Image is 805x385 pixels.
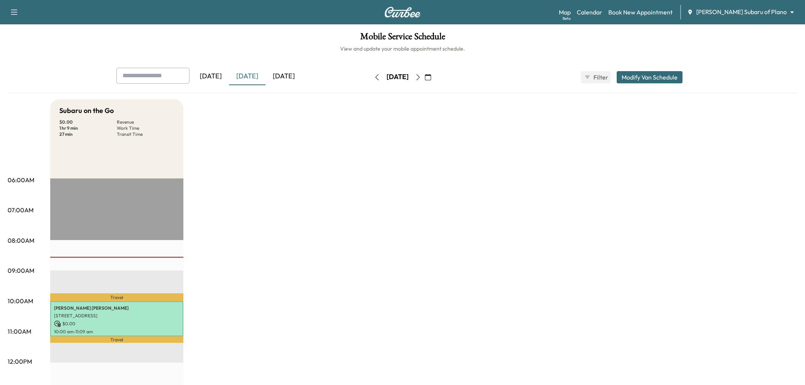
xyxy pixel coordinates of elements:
[384,7,421,17] img: Curbee Logo
[8,327,31,336] p: 11:00AM
[50,293,183,301] p: Travel
[117,125,174,131] p: Work Time
[54,313,180,319] p: [STREET_ADDRESS]
[59,131,117,137] p: 27 min
[54,305,180,311] p: [PERSON_NAME] [PERSON_NAME]
[229,68,266,85] div: [DATE]
[54,329,180,335] p: 10:00 am - 11:09 am
[563,16,571,21] div: Beta
[593,73,607,82] span: Filter
[50,336,183,342] p: Travel
[117,119,174,125] p: Revenue
[617,71,682,83] button: Modify Van Schedule
[8,205,33,215] p: 07:00AM
[8,32,797,45] h1: Mobile Service Schedule
[608,8,673,17] a: Book New Appointment
[8,45,797,52] h6: View and update your mobile appointment schedule.
[54,320,180,327] p: $ 0.00
[559,8,571,17] a: MapBeta
[8,266,34,275] p: 09:00AM
[387,72,409,82] div: [DATE]
[8,357,32,366] p: 12:00PM
[8,175,34,185] p: 06:00AM
[59,125,117,131] p: 1 hr 9 min
[117,131,174,137] p: Transit Time
[577,8,602,17] a: Calendar
[192,68,229,85] div: [DATE]
[8,236,34,245] p: 08:00AM
[266,68,302,85] div: [DATE]
[8,296,33,305] p: 10:00AM
[696,8,787,16] span: [PERSON_NAME] Subaru of Plano
[59,105,114,116] h5: Subaru on the Go
[581,71,611,83] button: Filter
[59,119,117,125] p: $ 0.00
